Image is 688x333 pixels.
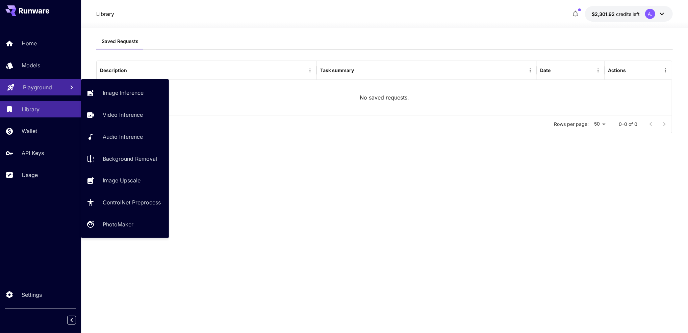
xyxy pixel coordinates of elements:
p: Models [22,61,40,69]
div: Collapse sidebar [72,314,81,326]
p: Wallet [22,127,37,135]
a: Background Removal [81,150,169,167]
div: Actions [608,67,626,73]
p: PhotoMaker [103,220,133,228]
p: Usage [22,171,38,179]
button: Menu [593,66,603,75]
a: ControlNet Preprocess [81,194,169,211]
span: credits left [616,11,640,17]
button: Collapse sidebar [67,316,76,325]
a: PhotoMaker [81,216,169,233]
div: Description [100,67,127,73]
nav: breadcrumb [96,10,114,18]
p: 0–0 of 0 [619,121,637,128]
button: Menu [526,66,535,75]
p: No saved requests. [360,93,409,102]
p: API Keys [22,149,44,157]
p: Image Upscale [103,176,141,184]
p: Home [22,39,37,47]
p: Background Removal [103,155,157,163]
p: Settings [22,291,42,299]
div: 50 [591,119,608,129]
button: Menu [305,66,315,75]
div: Task summary [320,67,354,73]
span: $2,301.92 [592,11,616,17]
p: Playground [23,83,52,91]
p: Image Inference [103,89,144,97]
span: Saved Requests [102,38,138,44]
p: Library [96,10,114,18]
p: Audio Inference [103,133,143,141]
a: Image Inference [81,85,169,101]
button: $2,301.922 [585,6,673,22]
a: Audio Inference [81,129,169,145]
p: Rows per page: [554,121,589,128]
button: Menu [661,66,670,75]
a: Image Upscale [81,172,169,189]
a: Video Inference [81,107,169,123]
button: Sort [128,66,137,75]
div: Date [540,67,551,73]
div: $2,301.922 [592,10,640,18]
p: Library [22,105,40,113]
p: Video Inference [103,111,143,119]
p: ControlNet Preprocess [103,198,161,206]
button: Sort [552,66,561,75]
button: Sort [355,66,364,75]
div: A. [645,9,655,19]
